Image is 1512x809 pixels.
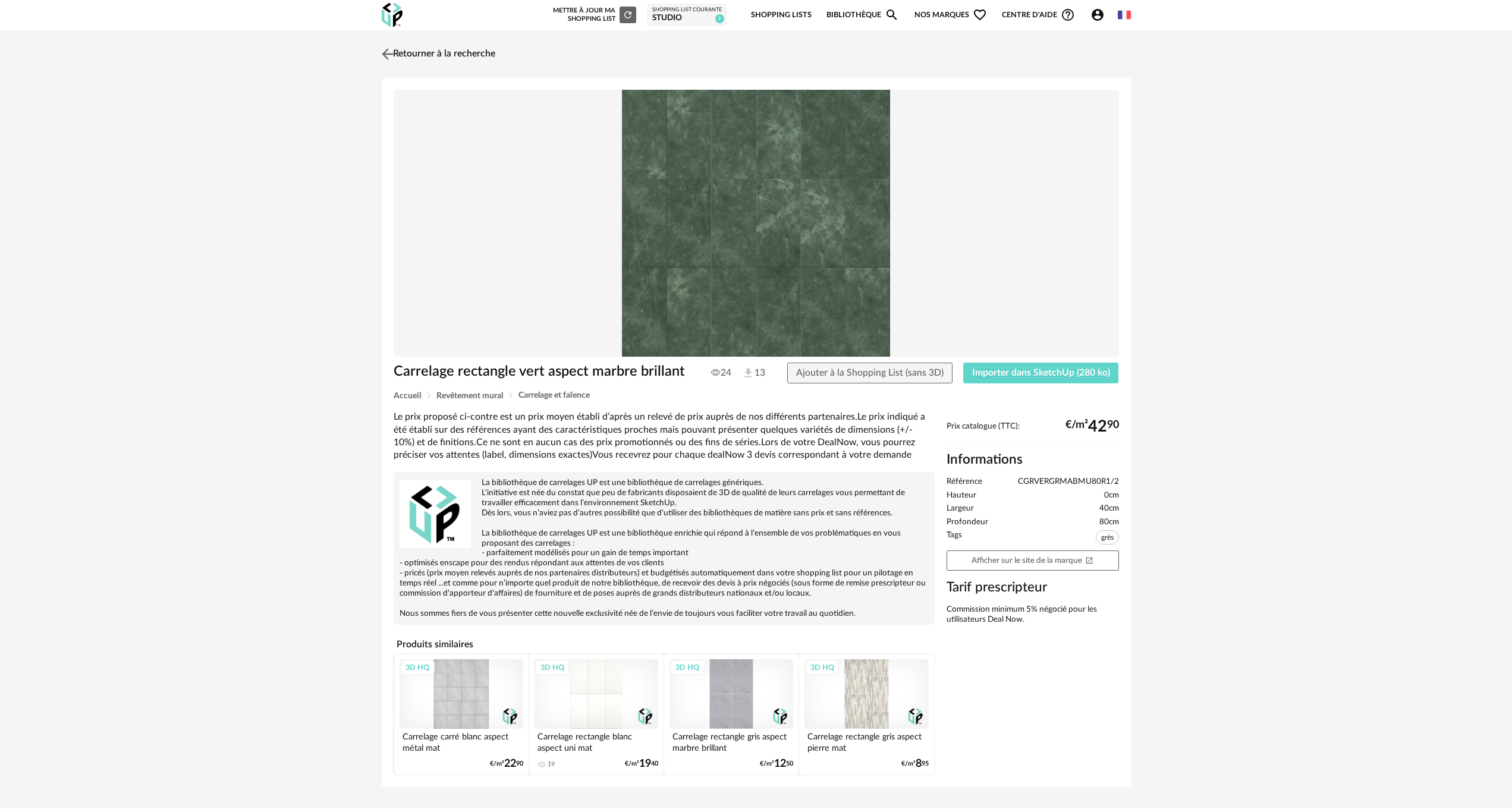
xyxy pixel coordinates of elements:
[787,363,953,384] button: Ajouter à la Shopping List (sans 3D)
[382,3,403,27] img: OXP
[947,421,1119,443] div: Prix catalogue (TTC):
[742,367,755,379] img: Téléchargements
[652,7,722,14] div: Shopping List courante
[1018,477,1119,487] span: CGRVERGRMABMU80R1/2
[394,90,1119,357] img: Product pack shot
[551,7,636,23] div: Mettre à jour ma Shopping List
[529,654,664,775] a: 3D HQ Carrelage rectangle blanc aspect uni mat 19 €/m²1940
[796,368,944,377] span: Ajouter à la Shopping List (sans 3D)
[947,503,974,514] span: Largeur
[885,8,899,22] span: Magnify icon
[947,579,1119,596] h3: Tarif prescripteur
[742,367,765,380] span: 13
[947,490,976,501] span: Hauteur
[535,729,658,753] div: Carrelage rectangle blanc aspect uni mat
[1061,8,1075,22] span: Help Circle Outline icon
[379,41,495,67] a: Retourner à la recherche
[947,605,1119,625] div: Commission minimum 5% négocié pour les utilisateurs Deal Now.
[1099,517,1119,528] span: 80cm
[1096,530,1119,544] span: grès
[1104,490,1119,501] span: 0cm
[1099,503,1119,514] span: 40cm
[535,660,570,675] div: 3D HQ
[490,760,523,768] div: €/m² 90
[394,411,935,461] div: Le prix proposé ci-contre est un prix moyen établi d’après un relevé de prix auprès de nos différ...
[1085,556,1093,564] span: Open In New icon
[972,368,1110,377] span: Importer dans SketchUp (280 ko)
[400,478,471,549] img: brand logo
[947,451,1119,468] h2: Informations
[394,392,421,400] span: Accueil
[504,760,516,768] span: 22
[805,660,840,675] div: 3D HQ
[947,530,962,547] span: Tags
[518,391,590,399] span: Carrelage et faïence
[394,391,1119,400] div: Breadcrumb
[652,7,722,24] a: Shopping List courante Studio 9
[804,729,928,753] div: Carrelage rectangle gris aspect pierre mat
[394,635,935,653] h4: Produits similaires
[947,477,982,487] span: Référence
[901,760,929,768] div: €/m² 95
[1090,8,1110,22] span: Account Circle icon
[973,8,987,22] span: Heart Outline icon
[916,760,922,768] span: 8
[914,1,987,29] span: Nos marques
[379,45,396,62] img: svg+xml;base64,PHN2ZyB3aWR0aD0iMjQiIGhlaWdodD0iMjQiIHZpZXdCb3g9IjAgMCAyNCAyNCIgZmlsbD0ibm9uZSIgeG...
[652,13,722,24] div: Studio
[623,11,633,18] span: Refresh icon
[436,392,503,400] span: Revêtement mural
[760,760,793,768] div: €/m² 50
[400,660,435,675] div: 3D HQ
[826,1,899,29] a: BibliothèqueMagnify icon
[394,654,529,775] a: 3D HQ Carrelage carré blanc aspect métal mat €/m²2290
[1118,8,1131,21] img: fr
[799,654,933,775] a: 3D HQ Carrelage rectangle gris aspect pierre mat €/m²895
[711,367,731,379] span: 24
[548,760,555,769] div: 19
[1090,8,1105,22] span: Account Circle icon
[670,660,705,675] div: 3D HQ
[774,760,786,768] span: 12
[394,363,689,381] h1: Carrelage rectangle vert aspect marbre brillant
[947,550,1119,571] a: Afficher sur le site de la marqueOpen In New icon
[400,478,929,618] div: La bibliothèque de carrelages UP est une bibliothèque de carrelages génériques. L’initiative est ...
[639,760,651,768] span: 19
[1065,422,1119,432] div: €/m² 90
[400,729,523,753] div: Carrelage carré blanc aspect métal mat
[1088,422,1107,432] span: 42
[715,14,724,23] span: 9
[751,1,812,29] a: Shopping Lists
[664,654,799,775] a: 3D HQ Carrelage rectangle gris aspect marbre brillant €/m²1250
[669,729,793,753] div: Carrelage rectangle gris aspect marbre brillant
[963,363,1119,384] button: Importer dans SketchUp (280 ko)
[1002,8,1075,22] span: Centre d'aideHelp Circle Outline icon
[625,760,658,768] div: €/m² 40
[947,517,988,528] span: Profondeur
